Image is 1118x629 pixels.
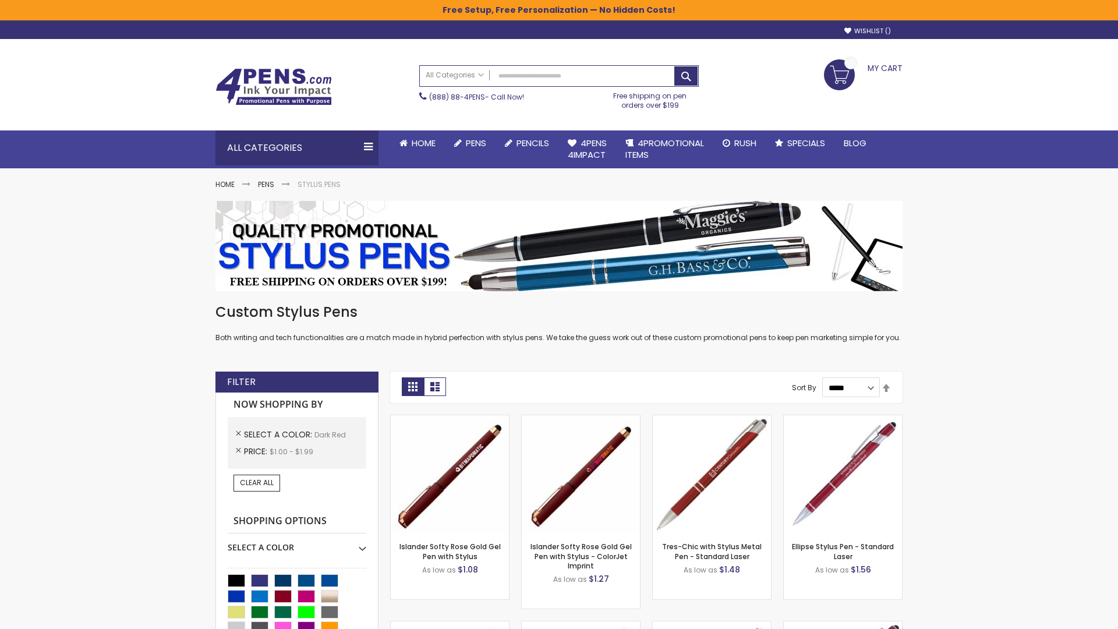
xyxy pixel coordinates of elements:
[233,475,280,491] a: Clear All
[834,130,876,156] a: Blog
[244,446,270,457] span: Price
[734,137,756,149] span: Rush
[719,564,740,575] span: $1.48
[412,137,436,149] span: Home
[227,376,256,388] strong: Filter
[522,415,640,425] a: Islander Softy Rose Gold Gel Pen with Stylus - ColorJet Imprint-Dark Red
[429,92,485,102] a: (888) 88-4PENS
[426,70,484,80] span: All Categories
[602,87,699,110] div: Free shipping on pen orders over $199
[516,137,549,149] span: Pencils
[391,415,509,425] a: Islander Softy Rose Gold Gel Pen with Stylus-Dark Red
[314,430,346,440] span: Dark Red
[399,542,501,561] a: Islander Softy Rose Gold Gel Pen with Stylus
[429,92,524,102] span: - Call Now!
[851,564,871,575] span: $1.56
[589,573,609,585] span: $1.27
[766,130,834,156] a: Specials
[240,478,274,487] span: Clear All
[215,179,235,189] a: Home
[662,542,762,561] a: Tres-Chic with Stylus Metal Pen - Standard Laser
[784,415,902,425] a: Ellipse Stylus Pen - Standard Laser-Dark Red
[466,137,486,149] span: Pens
[553,574,587,584] span: As low as
[298,179,341,189] strong: Stylus Pens
[653,415,771,533] img: Tres-Chic with Stylus Metal Pen - Standard Laser-Dark Red
[625,137,704,161] span: 4PROMOTIONAL ITEMS
[792,542,894,561] a: Ellipse Stylus Pen - Standard Laser
[228,509,366,534] strong: Shopping Options
[244,429,314,440] span: Select A Color
[258,179,274,189] a: Pens
[568,137,607,161] span: 4Pens 4impact
[844,137,866,149] span: Blog
[653,415,771,425] a: Tres-Chic with Stylus Metal Pen - Standard Laser-Dark Red
[844,27,891,36] a: Wishlist
[391,415,509,533] img: Islander Softy Rose Gold Gel Pen with Stylus-Dark Red
[270,447,313,457] span: $1.00 - $1.99
[684,565,717,575] span: As low as
[792,383,816,393] label: Sort By
[390,130,445,156] a: Home
[458,564,478,575] span: $1.08
[558,130,616,168] a: 4Pens4impact
[215,303,903,321] h1: Custom Stylus Pens
[420,66,490,85] a: All Categories
[713,130,766,156] a: Rush
[530,542,632,570] a: Islander Softy Rose Gold Gel Pen with Stylus - ColorJet Imprint
[422,565,456,575] span: As low as
[784,415,902,533] img: Ellipse Stylus Pen - Standard Laser-Dark Red
[228,393,366,417] strong: Now Shopping by
[815,565,849,575] span: As low as
[787,137,825,149] span: Specials
[496,130,558,156] a: Pencils
[402,377,424,396] strong: Grid
[616,130,713,168] a: 4PROMOTIONALITEMS
[215,130,378,165] div: All Categories
[228,533,366,553] div: Select A Color
[445,130,496,156] a: Pens
[215,303,903,343] div: Both writing and tech functionalities are a match made in hybrid perfection with stylus pens. We ...
[215,201,903,291] img: Stylus Pens
[522,415,640,533] img: Islander Softy Rose Gold Gel Pen with Stylus - ColorJet Imprint-Dark Red
[215,68,332,105] img: 4Pens Custom Pens and Promotional Products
